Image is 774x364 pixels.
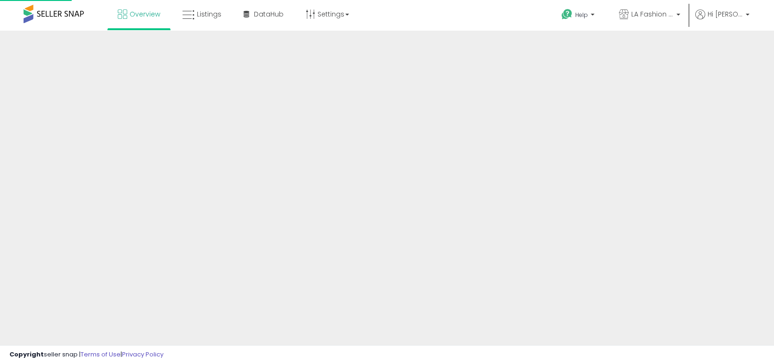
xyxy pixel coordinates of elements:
i: Get Help [561,8,573,20]
span: Overview [130,9,160,19]
span: Listings [197,9,221,19]
a: Privacy Policy [122,350,163,359]
a: Hi [PERSON_NAME] [695,9,750,31]
span: DataHub [254,9,284,19]
span: Hi [PERSON_NAME] [708,9,743,19]
a: Terms of Use [81,350,121,359]
span: Help [575,11,588,19]
div: seller snap | | [9,350,163,359]
a: Help [554,1,604,31]
span: LA Fashion Deals [631,9,674,19]
strong: Copyright [9,350,44,359]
